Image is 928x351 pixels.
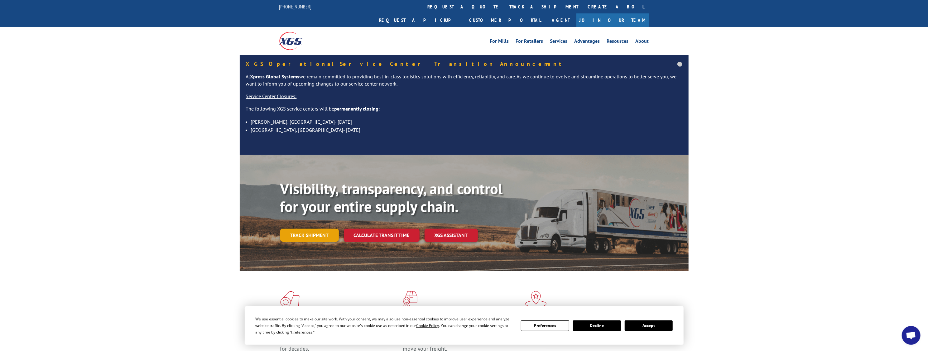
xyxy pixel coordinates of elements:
[576,13,649,27] a: Join Our Team
[573,320,621,331] button: Decline
[246,93,297,99] u: Service Center Closures:
[516,39,543,46] a: For Retailers
[575,39,600,46] a: Advantages
[334,106,379,112] strong: permanently closing
[375,13,465,27] a: Request a pickup
[607,39,629,46] a: Resources
[344,229,420,242] a: Calculate transit time
[550,39,568,46] a: Services
[625,320,673,331] button: Accept
[246,105,682,118] p: The following XGS service centers will be :
[636,39,649,46] a: About
[245,306,684,345] div: Cookie Consent Prompt
[291,329,312,335] span: Preferences
[425,229,478,242] a: XGS ASSISTANT
[490,39,509,46] a: For Mills
[465,13,546,27] a: Customer Portal
[403,291,417,307] img: xgs-icon-focused-on-flooring-red
[279,3,312,10] a: [PHONE_NUMBER]
[521,320,569,331] button: Preferences
[246,73,682,93] p: At we remain committed to providing best-in-class logistics solutions with efficiency, reliabilit...
[525,291,547,307] img: xgs-icon-flagship-distribution-model-red
[280,229,339,242] a: Track shipment
[546,13,576,27] a: Agent
[280,291,300,307] img: xgs-icon-total-supply-chain-intelligence-red
[251,118,682,126] li: [PERSON_NAME], [GEOGRAPHIC_DATA]- [DATE]
[902,326,921,345] a: Open chat
[280,179,503,216] b: Visibility, transparency, and control for your entire supply chain.
[416,323,439,328] span: Cookie Policy
[250,73,300,80] strong: Xpress Global Systems
[246,61,682,67] h5: XGS Operational Service Center Transition Announcement
[251,126,682,134] li: [GEOGRAPHIC_DATA], [GEOGRAPHIC_DATA]- [DATE]
[255,316,513,335] div: We use essential cookies to make our site work. With your consent, we may also use non-essential ...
